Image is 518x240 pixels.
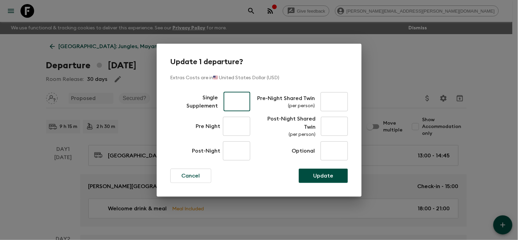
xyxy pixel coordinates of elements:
div: Enter a new cost to update all selected instances [257,94,315,109]
p: Enter a new cost to update all selected instances [292,147,315,155]
div: Enter a new cost to update all selected instances [321,89,348,114]
div: Enter a new cost to update all selected instances [321,139,348,163]
p: Enter a new cost to update all selected instances [196,122,220,130]
p: Enter a new cost to update all selected instances [192,147,220,155]
h2: Update 1 departure? [170,57,348,66]
p: Extras Costs are in 🇺🇸 United States Dollar (USD) [170,74,348,81]
p: Update [313,172,333,180]
div: Enter a new cost to update all selected instances [223,114,250,139]
p: Cancel [182,172,200,180]
div: Enter a new cost to update all selected instances [256,115,316,138]
button: Cancel [170,169,211,183]
div: Enter a new cost to update all selected instances [223,139,250,163]
p: Pre-Night Shared Twin [257,94,315,102]
p: Single Supplement [170,94,218,110]
div: Enter a new cost to update all selected instances [321,114,348,139]
div: Enter a new cost to update all selected instances [224,89,251,114]
p: Post-Night Shared Twin [256,115,316,131]
button: Update [299,169,348,183]
p: (per person) [257,102,315,109]
p: (per person) [256,131,316,138]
